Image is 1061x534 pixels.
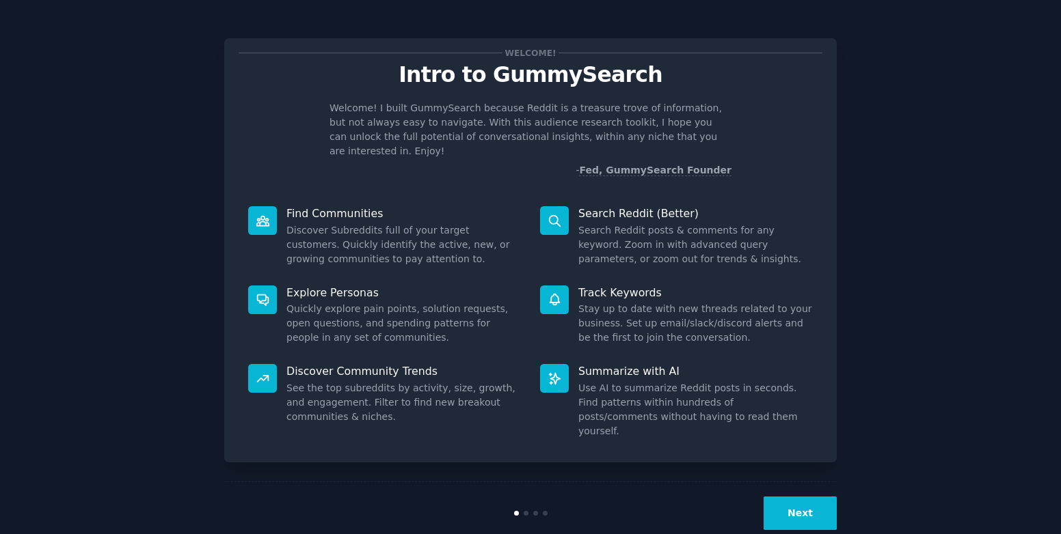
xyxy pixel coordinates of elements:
p: Find Communities [286,206,521,221]
dd: Use AI to summarize Reddit posts in seconds. Find patterns within hundreds of posts/comments with... [578,381,813,438]
dd: Search Reddit posts & comments for any keyword. Zoom in with advanced query parameters, or zoom o... [578,223,813,266]
p: Welcome! I built GummySearch because Reddit is a treasure trove of information, but not always ea... [330,101,731,158]
span: Welcome! [502,46,559,60]
dd: Quickly explore pain points, solution requests, open questions, and spending patterns for people ... [286,302,521,345]
dd: Stay up to date with new threads related to your business. Set up email/slack/discord alerts and ... [578,302,813,345]
p: Track Keywords [578,285,813,300]
p: Summarize with AI [578,364,813,378]
p: Intro to GummySearch [239,63,822,87]
dd: Discover Subreddits full of your target customers. Quickly identify the active, new, or growing c... [286,223,521,266]
p: Discover Community Trends [286,364,521,378]
button: Next [764,496,837,530]
div: - [576,163,731,178]
dd: See the top subreddits by activity, size, growth, and engagement. Filter to find new breakout com... [286,381,521,424]
p: Explore Personas [286,285,521,300]
a: Fed, GummySearch Founder [579,165,731,176]
p: Search Reddit (Better) [578,206,813,221]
